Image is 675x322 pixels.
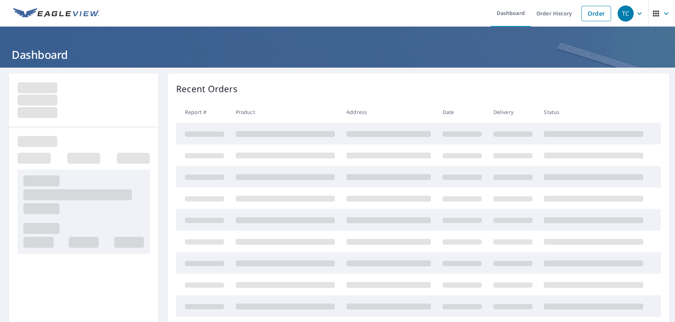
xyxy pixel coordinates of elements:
th: Status [538,101,649,123]
th: Delivery [488,101,538,123]
img: EV Logo [13,8,99,19]
div: TC [618,5,634,22]
p: Recent Orders [176,82,238,95]
h1: Dashboard [9,47,666,62]
th: Product [230,101,341,123]
th: Report # [176,101,230,123]
th: Address [341,101,437,123]
th: Date [437,101,488,123]
a: Order [581,6,611,21]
